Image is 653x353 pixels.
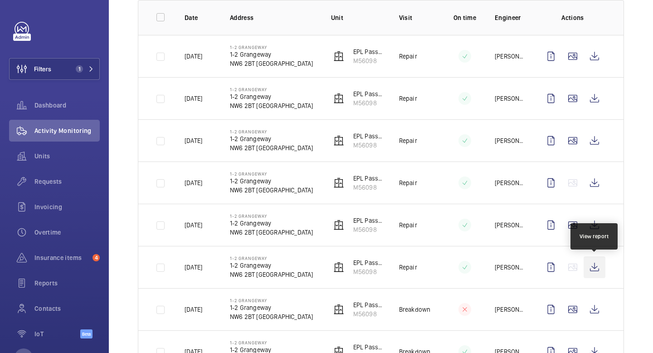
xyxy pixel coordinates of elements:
p: [PERSON_NAME] [495,178,526,187]
img: elevator.svg [333,93,344,104]
p: Engineer [495,13,526,22]
span: Invoicing [34,202,100,211]
p: [PERSON_NAME] [495,221,526,230]
span: Reports [34,279,100,288]
p: Address [230,13,317,22]
p: 1-2 Grangeway [230,171,313,176]
p: Visit [399,13,435,22]
p: EPL Passenger Lift [353,258,385,267]
span: Beta [80,329,93,338]
p: [DATE] [185,52,202,61]
p: EPL Passenger Lift [353,174,385,183]
p: [DATE] [185,136,202,145]
p: 1-2 Grangeway [230,134,313,143]
p: NW6 2BT [GEOGRAPHIC_DATA] [230,312,313,321]
p: 1-2 Grangeway [230,255,313,261]
div: View report [580,232,609,240]
p: 1-2 Grangeway [230,219,313,228]
span: Contacts [34,304,100,313]
button: Filters1 [9,58,100,80]
p: [DATE] [185,221,202,230]
span: 1 [76,65,83,73]
p: NW6 2BT [GEOGRAPHIC_DATA] [230,101,313,110]
p: Repair [399,52,417,61]
p: NW6 2BT [GEOGRAPHIC_DATA] [230,186,313,195]
p: 1-2 Grangeway [230,50,313,59]
span: 4 [93,254,100,261]
p: EPL Passenger Lift [353,89,385,98]
p: [PERSON_NAME] [495,136,526,145]
img: elevator.svg [333,220,344,230]
span: Overtime [34,228,100,237]
p: M56098 [353,309,385,319]
span: Requests [34,177,100,186]
p: NW6 2BT [GEOGRAPHIC_DATA] [230,228,313,237]
p: EPL Passenger Lift [353,343,385,352]
img: elevator.svg [333,135,344,146]
p: [DATE] [185,263,202,272]
p: 1-2 Grangeway [230,176,313,186]
span: Units [34,152,100,161]
span: Dashboard [34,101,100,110]
p: M56098 [353,141,385,150]
p: M56098 [353,56,385,65]
p: [DATE] [185,178,202,187]
p: 1-2 Grangeway [230,87,313,92]
p: 1-2 Grangeway [230,261,313,270]
p: 1-2 Grangeway [230,44,313,50]
img: elevator.svg [333,51,344,62]
img: elevator.svg [333,177,344,188]
p: Repair [399,178,417,187]
p: EPL Passenger Lift [353,47,385,56]
p: NW6 2BT [GEOGRAPHIC_DATA] [230,270,313,279]
p: 1-2 Grangeway [230,129,313,134]
p: 1-2 Grangeway [230,303,313,312]
p: 1-2 Grangeway [230,340,313,345]
p: NW6 2BT [GEOGRAPHIC_DATA] [230,143,313,152]
p: M56098 [353,225,385,234]
p: Repair [399,263,417,272]
p: NW6 2BT [GEOGRAPHIC_DATA] [230,59,313,68]
p: M56098 [353,267,385,276]
p: EPL Passenger Lift [353,300,385,309]
p: [DATE] [185,305,202,314]
p: Unit [331,13,385,22]
span: IoT [34,329,80,338]
p: Breakdown [399,305,431,314]
img: elevator.svg [333,304,344,315]
p: EPL Passenger Lift [353,132,385,141]
img: elevator.svg [333,262,344,273]
p: Actions [540,13,605,22]
p: 1-2 Grangeway [230,213,313,219]
span: Filters [34,64,51,74]
span: Activity Monitoring [34,126,100,135]
p: Date [185,13,215,22]
p: 1-2 Grangeway [230,298,313,303]
p: 1-2 Grangeway [230,92,313,101]
p: M56098 [353,98,385,108]
p: [PERSON_NAME] [495,52,526,61]
p: On time [449,13,480,22]
p: [PERSON_NAME] [495,263,526,272]
p: Repair [399,136,417,145]
p: EPL Passenger Lift [353,216,385,225]
p: M56098 [353,183,385,192]
span: Insurance items [34,253,89,262]
p: Repair [399,94,417,103]
p: [PERSON_NAME] [495,305,526,314]
p: [PERSON_NAME] de [PERSON_NAME] [495,94,526,103]
p: [DATE] [185,94,202,103]
p: Repair [399,221,417,230]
